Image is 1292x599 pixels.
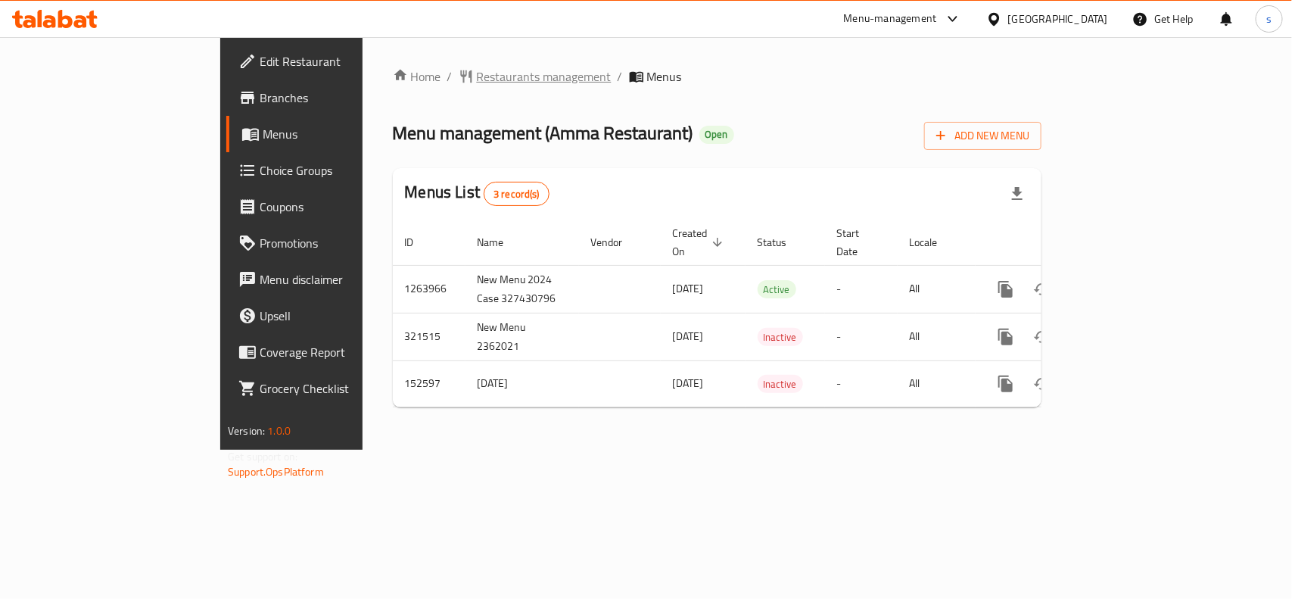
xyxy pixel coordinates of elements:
span: Restaurants management [477,67,612,86]
span: Menus [647,67,682,86]
span: Coupons [260,198,424,216]
td: All [898,313,976,360]
span: Branches [260,89,424,107]
span: 3 record(s) [484,187,549,201]
td: [DATE] [465,360,579,407]
span: Grocery Checklist [260,379,424,398]
a: Coverage Report [226,334,436,370]
div: Menu-management [844,10,937,28]
span: ID [405,233,434,251]
span: Active [758,281,796,298]
span: Inactive [758,376,803,393]
span: Coverage Report [260,343,424,361]
button: Add New Menu [924,122,1041,150]
span: Created On [673,224,727,261]
div: [GEOGRAPHIC_DATA] [1008,11,1108,27]
td: All [898,360,976,407]
a: Menu disclaimer [226,261,436,298]
a: Upsell [226,298,436,334]
span: [DATE] [673,326,704,346]
button: Change Status [1024,319,1060,355]
a: Grocery Checklist [226,370,436,407]
span: Menu disclaimer [260,270,424,289]
span: [DATE] [673,373,704,393]
div: Active [758,280,796,298]
span: Menu management ( Amma Restaurant ) [393,116,693,150]
span: Choice Groups [260,161,424,179]
span: Vendor [591,233,643,251]
td: New Menu 2362021 [465,313,579,360]
td: New Menu 2024 Case 327430796 [465,265,579,313]
th: Actions [976,220,1145,266]
a: Promotions [226,225,436,261]
td: - [825,265,898,313]
a: Restaurants management [459,67,612,86]
button: more [988,366,1024,402]
span: 1.0.0 [267,421,291,441]
h2: Menus List [405,181,549,206]
span: Add New Menu [936,126,1029,145]
a: Branches [226,80,436,116]
span: Name [478,233,524,251]
a: Menus [226,116,436,152]
span: Start Date [837,224,879,261]
nav: breadcrumb [393,67,1041,86]
a: Coupons [226,189,436,225]
li: / [618,67,623,86]
span: Menus [263,125,424,143]
td: All [898,265,976,313]
span: [DATE] [673,279,704,298]
span: Open [699,128,734,141]
span: Promotions [260,234,424,252]
button: more [988,271,1024,307]
span: Inactive [758,329,803,346]
a: Support.OpsPlatform [228,462,324,482]
span: Edit Restaurant [260,52,424,70]
a: Edit Restaurant [226,43,436,80]
button: more [988,319,1024,355]
span: s [1266,11,1272,27]
span: Upsell [260,307,424,325]
div: Open [699,126,734,144]
button: Change Status [1024,366,1060,402]
span: Status [758,233,807,251]
td: - [825,313,898,360]
table: enhanced table [393,220,1145,407]
div: Export file [999,176,1035,212]
td: - [825,360,898,407]
span: Version: [228,421,265,441]
div: Total records count [484,182,549,206]
li: / [447,67,453,86]
a: Choice Groups [226,152,436,189]
span: Get support on: [228,447,297,466]
button: Change Status [1024,271,1060,307]
span: Locale [910,233,957,251]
